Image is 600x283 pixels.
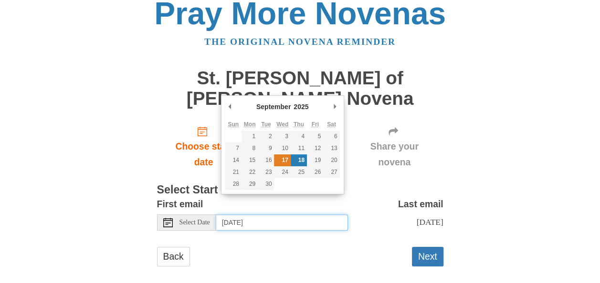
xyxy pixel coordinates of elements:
button: 14 [225,154,242,166]
button: 7 [225,142,242,154]
div: Click "Next" to confirm your start date first. [346,118,443,175]
button: 29 [242,178,258,190]
button: 12 [307,142,323,154]
button: 15 [242,154,258,166]
button: 13 [323,142,339,154]
abbr: Tuesday [261,121,271,128]
div: September [255,100,292,114]
button: Next Month [330,100,340,114]
button: 8 [242,142,258,154]
abbr: Thursday [294,121,304,128]
button: 25 [291,166,307,178]
button: 4 [291,131,307,142]
button: 26 [307,166,323,178]
abbr: Saturday [327,121,336,128]
button: 19 [307,154,323,166]
button: 30 [258,178,274,190]
button: 23 [258,166,274,178]
button: 28 [225,178,242,190]
a: Back [157,247,190,266]
label: First email [157,196,203,212]
button: 18 [291,154,307,166]
label: Last email [398,196,443,212]
abbr: Friday [311,121,318,128]
a: The original novena reminder [204,37,396,47]
button: 9 [258,142,274,154]
h3: Select Start Date [157,184,443,196]
input: Use the arrow keys to pick a date [216,214,348,231]
abbr: Wednesday [276,121,288,128]
abbr: Sunday [228,121,239,128]
button: 24 [274,166,290,178]
button: 27 [323,166,339,178]
button: 16 [258,154,274,166]
button: 2 [258,131,274,142]
a: Choose start date [157,118,251,175]
button: 10 [274,142,290,154]
button: 20 [323,154,339,166]
button: 6 [323,131,339,142]
button: Previous Month [225,100,235,114]
button: 5 [307,131,323,142]
abbr: Monday [244,121,256,128]
button: 11 [291,142,307,154]
span: Select Date [179,219,210,226]
h1: St. [PERSON_NAME] of [PERSON_NAME] Novena [157,68,443,109]
button: 3 [274,131,290,142]
button: 21 [225,166,242,178]
button: 22 [242,166,258,178]
span: Share your novena [355,139,434,170]
span: [DATE] [416,217,443,227]
button: 17 [274,154,290,166]
span: Choose start date [167,139,241,170]
div: 2025 [292,100,310,114]
button: Next [412,247,443,266]
button: 1 [242,131,258,142]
